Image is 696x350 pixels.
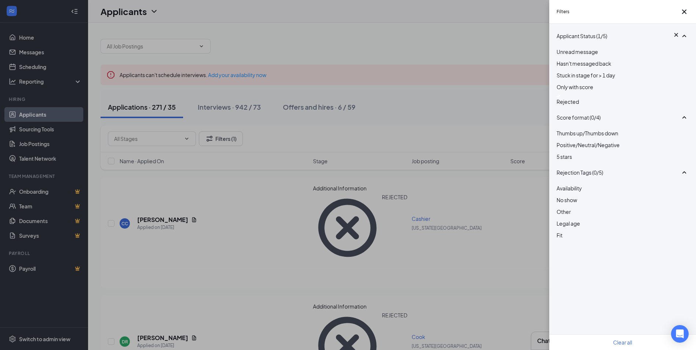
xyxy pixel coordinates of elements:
[613,338,632,346] button: Clear all
[557,8,569,15] h5: Filters
[557,185,582,192] span: Availability
[557,60,611,67] span: Hasn't messaged back
[557,153,572,160] span: 5 stars
[557,32,607,40] span: Applicant Status (1/5)
[557,98,579,105] span: Rejected
[557,232,562,238] span: Fit
[557,208,571,215] span: Other
[680,113,689,122] svg: SmallChevronUp
[680,168,689,177] svg: SmallChevronUp
[557,84,593,90] span: Only with score
[680,32,689,40] svg: SmallChevronUp
[557,113,601,121] span: Score format (0/4)
[680,7,689,16] svg: Cross
[673,31,680,39] svg: Cross
[557,48,598,55] span: Unread message
[557,142,620,148] span: Positive/Neutral/Negative
[557,168,603,176] span: Rejection Tags (0/5)
[557,95,560,98] img: checkbox
[557,197,577,203] span: No show
[557,130,618,136] span: Thumbs up/Thumbs down
[557,72,615,79] span: Stuck in stage for > 1 day
[557,220,580,227] span: Legal age
[671,325,689,343] div: Open Intercom Messenger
